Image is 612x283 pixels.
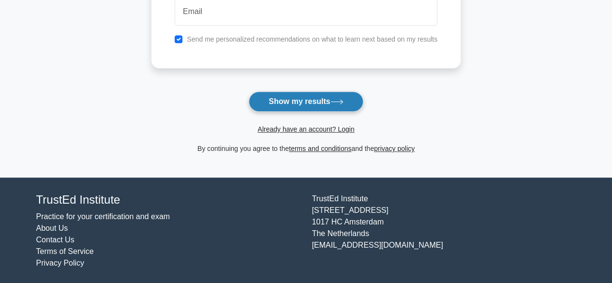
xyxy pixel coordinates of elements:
[36,224,68,232] a: About Us
[374,145,415,152] a: privacy policy
[257,125,354,133] a: Already have an account? Login
[36,259,85,267] a: Privacy Policy
[36,193,300,207] h4: TrustEd Institute
[36,236,75,244] a: Contact Us
[36,247,94,255] a: Terms of Service
[146,143,466,154] div: By continuing you agree to the and the
[36,212,170,221] a: Practice for your certification and exam
[249,91,363,112] button: Show my results
[289,145,351,152] a: terms and conditions
[187,35,437,43] label: Send me personalized recommendations on what to learn next based on my results
[306,193,582,269] div: TrustEd Institute [STREET_ADDRESS] 1017 HC Amsterdam The Netherlands [EMAIL_ADDRESS][DOMAIN_NAME]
